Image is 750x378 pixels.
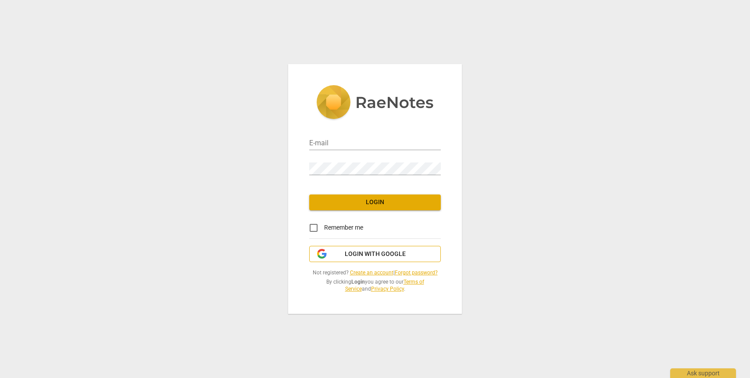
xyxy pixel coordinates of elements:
[316,85,434,121] img: 5ac2273c67554f335776073100b6d88f.svg
[309,246,441,263] button: Login with Google
[350,270,393,276] a: Create an account
[345,250,406,259] span: Login with Google
[309,269,441,277] span: Not registered? |
[351,279,365,285] b: Login
[345,279,424,292] a: Terms of Service
[309,278,441,293] span: By clicking you agree to our and .
[316,198,434,207] span: Login
[395,270,438,276] a: Forgot password?
[309,194,441,210] button: Login
[324,223,363,232] span: Remember me
[670,368,736,378] div: Ask support
[371,286,404,292] a: Privacy Policy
